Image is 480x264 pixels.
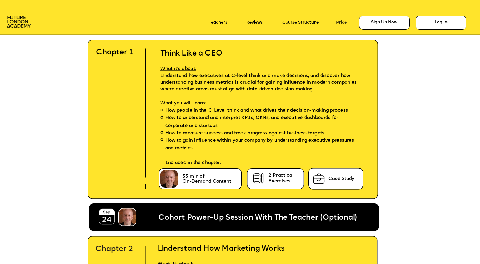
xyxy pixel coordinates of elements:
span: What you will learn: [160,101,206,106]
h2: Understand How Marketing Works [151,235,377,254]
span: How people in the C-Level think and what drives their decision-making process [165,107,348,114]
span: 2 Practical Exercises [268,173,295,184]
img: image-cb722855-f231-420d-ba86-ef8a9b8709e7.png [251,172,265,185]
a: Reviews [246,20,262,25]
span: What it's about: [160,66,196,71]
span: How to understand and interpret KPIs, OKRs, and executive dashboards for corporate and startups [165,114,359,129]
span: Cohort Power-Up Session With The Teacher (Optional) [158,214,357,221]
span: 33 min of [182,174,204,179]
span: How to gain influence within your company by understanding executive pressures and metrics Includ... [165,137,359,167]
a: Teachers [209,20,227,25]
img: image-aac980e9-41de-4c2d-a048-f29dd30a0068.png [7,16,31,28]
span: On-Demand Content [182,179,231,184]
h2: Think Like a CEO [151,40,374,58]
span: How to measure success and track progress against business targets [165,129,324,137]
span: Chapter 1 [96,49,133,56]
span: Chapter 2 [95,245,133,253]
a: Course Structure [282,20,319,25]
a: Price [336,20,346,25]
img: image-18956b4c-1360-46b4-bafe-d711b826ae50.png [98,208,116,226]
span: Understand how executives at C-level think and make decisions, and discover how understanding bus... [160,73,358,91]
span: Case Study [328,176,355,181]
img: image-75ee59ac-5515-4aba-aadc-0d7dfe35305c.png [312,172,326,185]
